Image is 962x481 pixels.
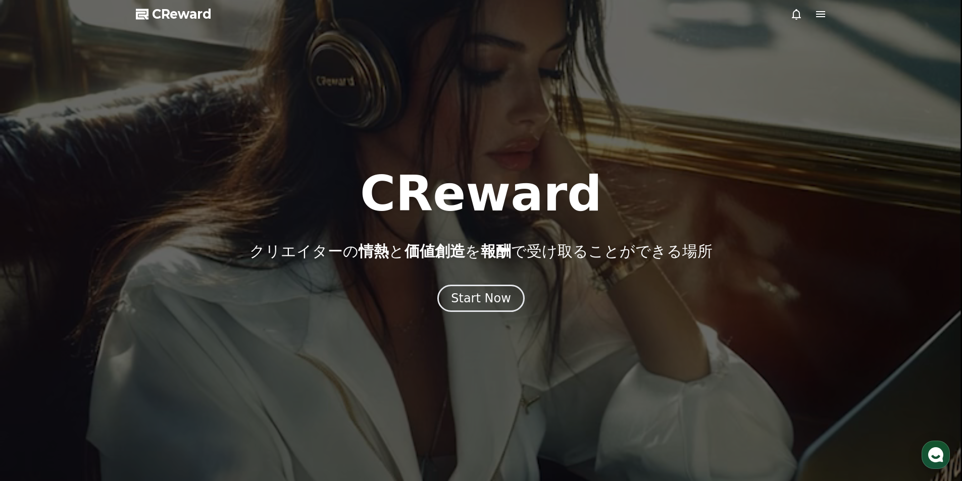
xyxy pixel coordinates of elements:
a: CReward [136,6,212,22]
p: クリエイターの と を で受け取ることができる場所 [249,242,713,260]
span: 報酬 [481,242,511,260]
span: 情熱 [359,242,389,260]
span: CReward [152,6,212,22]
span: 価値創造 [404,242,465,260]
a: Start Now [437,295,525,304]
button: Start Now [437,285,525,312]
div: Start Now [451,290,511,306]
h1: CReward [360,170,602,218]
